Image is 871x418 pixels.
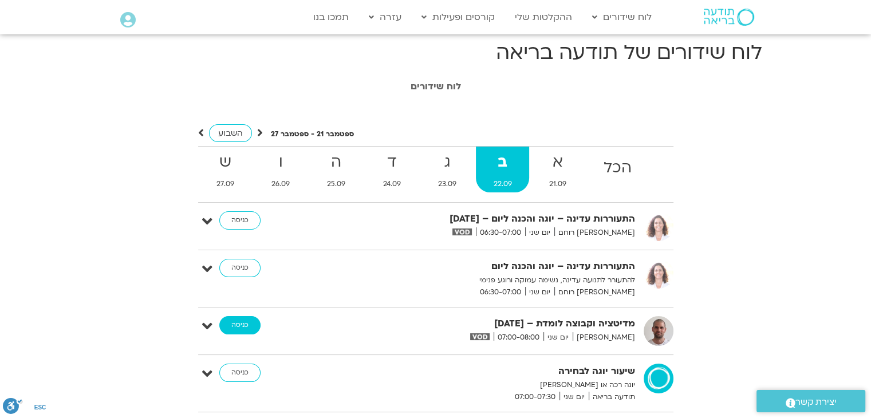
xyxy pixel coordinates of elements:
[199,178,252,190] span: 27.09
[756,390,865,412] a: יצירת קשר
[704,9,754,26] img: תודעה בריאה
[354,379,635,391] p: יוגה רכה או [PERSON_NAME]
[525,227,554,239] span: יום שני
[559,391,589,403] span: יום שני
[554,227,635,239] span: [PERSON_NAME] רוחם
[573,332,635,344] span: [PERSON_NAME]
[525,286,554,298] span: יום שני
[199,149,252,175] strong: ש
[209,124,252,142] a: השבוע
[531,178,584,190] span: 21.09
[219,316,261,334] a: כניסה
[218,128,243,139] span: השבוע
[363,6,407,28] a: עזרה
[310,149,363,175] strong: ה
[354,259,635,274] strong: התעוררות עדינה – יוגה והכנה ליום
[586,147,649,192] a: הכל
[476,149,529,175] strong: ב
[586,155,649,181] strong: הכל
[470,333,489,340] img: vodicon
[354,274,635,286] p: להתעורר לתנועה עדינה, נשימה עמוקה ורוגע פנימי
[365,178,418,190] span: 24.09
[354,316,635,332] strong: מדיטציה וקבוצה לומדת – [DATE]
[354,211,635,227] strong: התעוררות עדינה – יוגה והכנה ליום – [DATE]
[795,395,837,410] span: יצירת קשר
[199,147,252,192] a: ש27.09
[219,259,261,277] a: כניסה
[476,227,525,239] span: 06:30-07:00
[109,39,762,66] h1: לוח שידורים של תודעה בריאה
[476,286,525,298] span: 06:30-07:00
[452,228,471,235] img: vodicon
[420,149,474,175] strong: ג
[476,147,529,192] a: ב22.09
[589,391,635,403] span: תודעה בריאה
[254,147,308,192] a: ו26.09
[254,178,308,190] span: 26.09
[586,6,657,28] a: לוח שידורים
[365,149,418,175] strong: ד
[420,147,474,192] a: ג23.09
[310,147,363,192] a: ה25.09
[115,81,756,92] h1: לוח שידורים
[511,391,559,403] span: 07:00-07:30
[531,149,584,175] strong: א
[310,178,363,190] span: 25.09
[476,178,529,190] span: 22.09
[365,147,418,192] a: ד24.09
[416,6,500,28] a: קורסים ופעילות
[509,6,578,28] a: ההקלטות שלי
[271,128,354,140] p: ספטמבר 21 - ספטמבר 27
[420,178,474,190] span: 23.09
[543,332,573,344] span: יום שני
[219,211,261,230] a: כניסה
[308,6,354,28] a: תמכו בנו
[354,364,635,379] strong: שיעור יוגה לבחירה
[219,364,261,382] a: כניסה
[254,149,308,175] strong: ו
[554,286,635,298] span: [PERSON_NAME] רוחם
[531,147,584,192] a: א21.09
[494,332,543,344] span: 07:00-08:00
